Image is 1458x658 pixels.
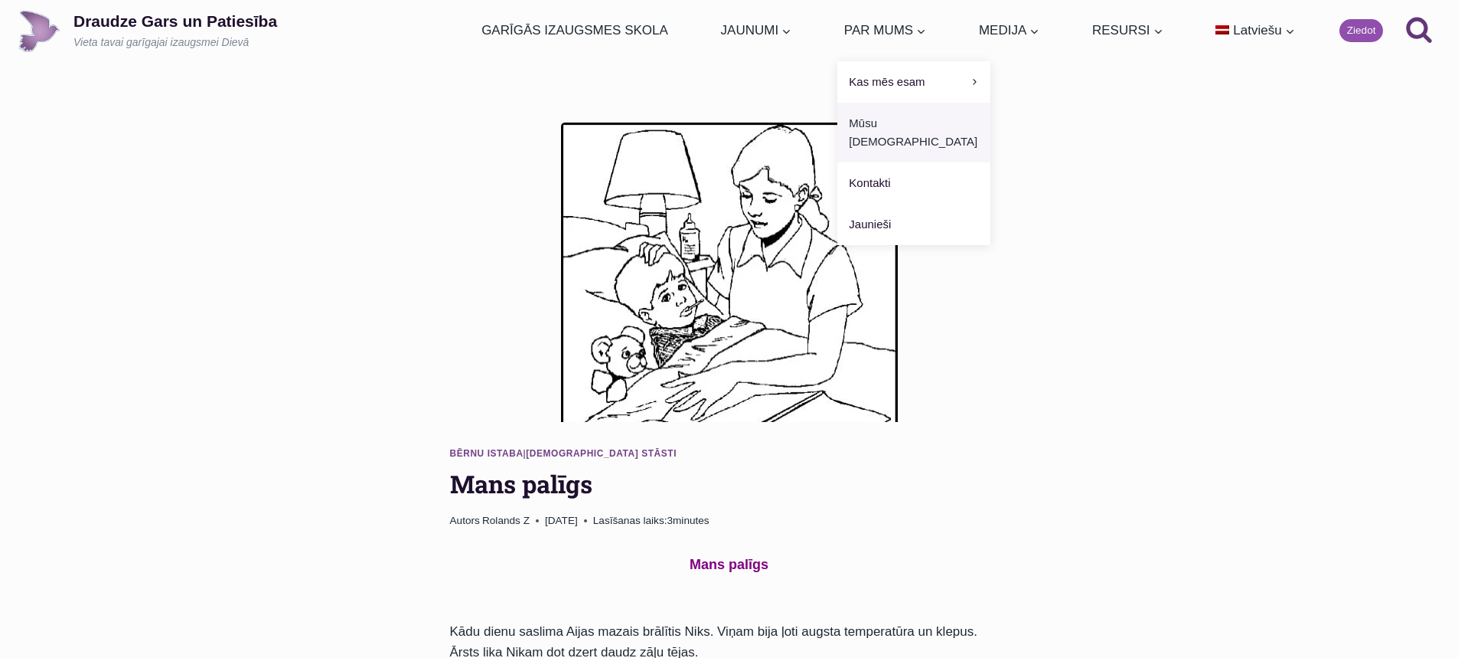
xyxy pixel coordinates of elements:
[593,512,709,529] span: 3
[450,448,677,459] span: |
[1339,19,1383,42] a: Ziedot
[837,204,990,245] a: Jaunieši
[1398,10,1440,51] button: View Search Form
[837,61,990,103] button: Child menu of Kas mēs esam
[690,557,768,572] strong: Mans palīgs
[450,448,524,459] a: Bērnu istaba
[837,162,990,204] a: Kontakti
[593,515,667,526] span: Lasīšanas laiks:
[73,11,277,31] p: Draudze Gars un Patiesība
[18,10,60,52] img: Draudze Gars un Patiesība
[526,448,677,459] a: [DEMOGRAPHIC_DATA] stāsti
[482,515,530,526] a: Rolands Z
[18,10,277,52] a: Draudze Gars un PatiesībaVieta tavai garīgajai izaugsmei Dievā
[545,512,578,529] time: [DATE]
[673,515,709,526] span: minutes
[450,466,1009,503] h1: Mans palīgs
[73,35,277,51] p: Vieta tavai garīgajai izaugsmei Dievā
[837,103,990,162] a: Mūsu [DEMOGRAPHIC_DATA]
[450,512,480,529] span: Autors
